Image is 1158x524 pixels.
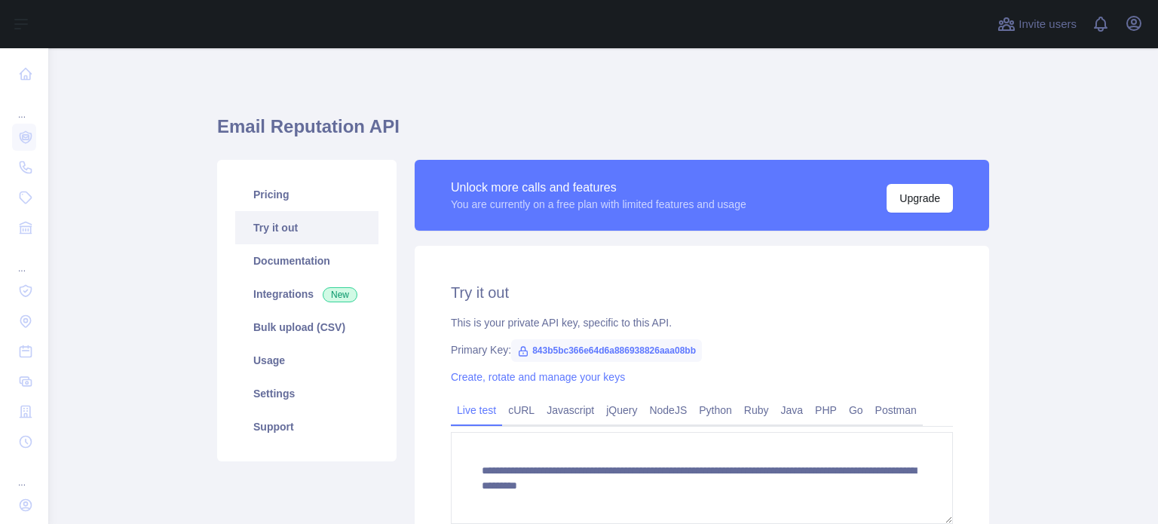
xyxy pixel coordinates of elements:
[994,12,1080,36] button: Invite users
[451,179,746,197] div: Unlock more calls and features
[451,342,953,357] div: Primary Key:
[451,371,625,383] a: Create, rotate and manage your keys
[235,377,378,410] a: Settings
[511,339,702,362] span: 843b5bc366e64d6a886938826aaa08bb
[323,287,357,302] span: New
[1019,16,1077,33] span: Invite users
[12,90,36,121] div: ...
[235,244,378,277] a: Documentation
[451,282,953,303] h2: Try it out
[541,398,600,422] a: Javascript
[235,410,378,443] a: Support
[643,398,693,422] a: NodeJS
[693,398,738,422] a: Python
[235,344,378,377] a: Usage
[217,115,989,151] h1: Email Reputation API
[12,458,36,489] div: ...
[235,277,378,311] a: Integrations New
[809,398,843,422] a: PHP
[869,398,923,422] a: Postman
[600,398,643,422] a: jQuery
[738,398,775,422] a: Ruby
[887,184,953,213] button: Upgrade
[775,398,810,422] a: Java
[235,211,378,244] a: Try it out
[451,315,953,330] div: This is your private API key, specific to this API.
[451,197,746,212] div: You are currently on a free plan with limited features and usage
[451,398,502,422] a: Live test
[235,178,378,211] a: Pricing
[235,311,378,344] a: Bulk upload (CSV)
[12,244,36,274] div: ...
[843,398,869,422] a: Go
[502,398,541,422] a: cURL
